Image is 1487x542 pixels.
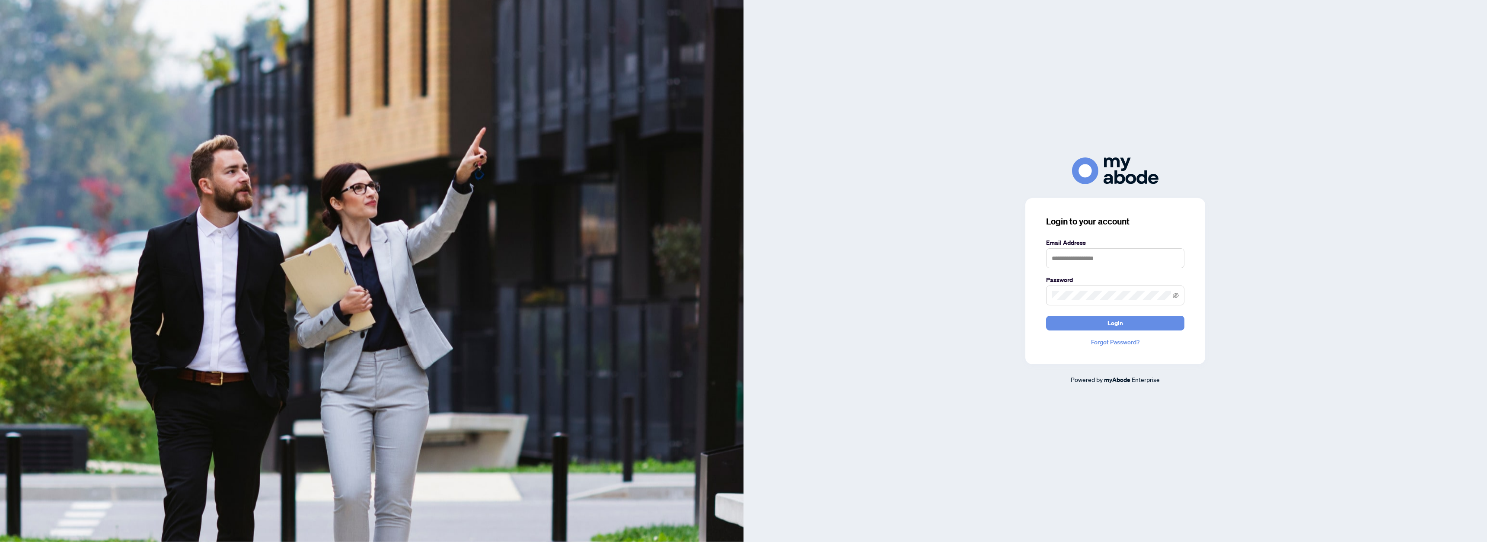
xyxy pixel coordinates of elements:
span: eye-invisible [1173,292,1179,298]
label: Email Address [1046,238,1184,247]
button: Login [1046,316,1184,330]
span: Powered by [1071,375,1103,383]
span: Enterprise [1132,375,1160,383]
h3: Login to your account [1046,215,1184,228]
img: ma-logo [1072,157,1158,184]
span: Login [1107,316,1123,330]
a: Forgot Password? [1046,337,1184,347]
label: Password [1046,275,1184,285]
a: myAbode [1104,375,1130,385]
